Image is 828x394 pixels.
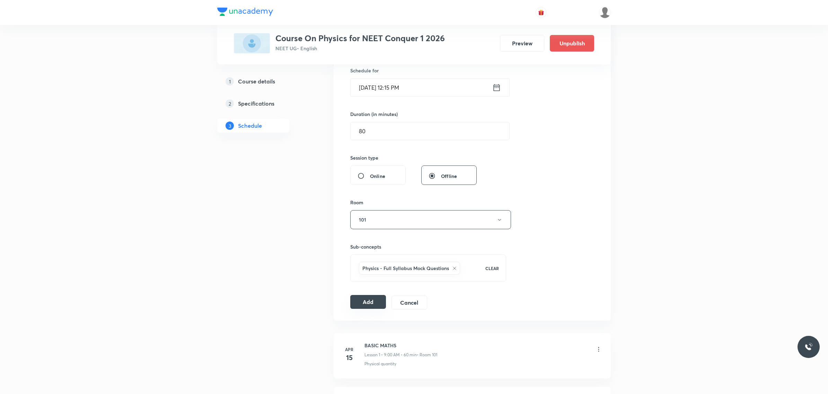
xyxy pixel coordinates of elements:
[804,343,813,351] img: ttu
[391,296,427,310] button: Cancel
[350,243,506,250] h6: Sub-concepts
[275,45,445,52] p: NEET UG • English
[538,9,544,16] img: avatar
[238,99,274,108] h5: Specifications
[350,199,363,206] h6: Room
[364,342,437,349] h6: BASIC MATHS
[362,265,449,272] h6: Physics - Full Syllabus Mock Questions
[275,33,445,43] h3: Course On Physics for NEET Conquer 1 2026
[226,77,234,86] p: 1
[234,33,270,53] img: 5A2EF715-E19E-4A1B-8A05-7459CD93CF65_plus.png
[350,67,506,74] h6: Schedule for
[441,172,457,180] span: Offline
[226,99,234,108] p: 2
[550,35,594,52] button: Unpublish
[500,35,544,52] button: Preview
[370,172,385,180] span: Online
[350,210,511,229] button: 101
[350,154,378,161] h6: Session type
[238,77,275,86] h5: Course details
[351,122,509,140] input: 80
[342,352,356,363] h4: 15
[217,8,273,16] img: Company Logo
[238,122,262,130] h5: Schedule
[485,265,499,271] p: CLEAR
[417,352,437,358] p: • Room 101
[226,122,234,130] p: 3
[536,7,547,18] button: avatar
[217,8,273,18] a: Company Logo
[342,346,356,352] h6: Apr
[350,110,398,118] h6: Duration (in minutes)
[364,352,417,358] p: Lesson 1 • 9:00 AM • 60 min
[599,7,611,18] img: UNACADEMY
[217,74,311,88] a: 1Course details
[217,97,311,110] a: 2Specifications
[350,295,386,309] button: Add
[364,361,396,367] p: Physical quantity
